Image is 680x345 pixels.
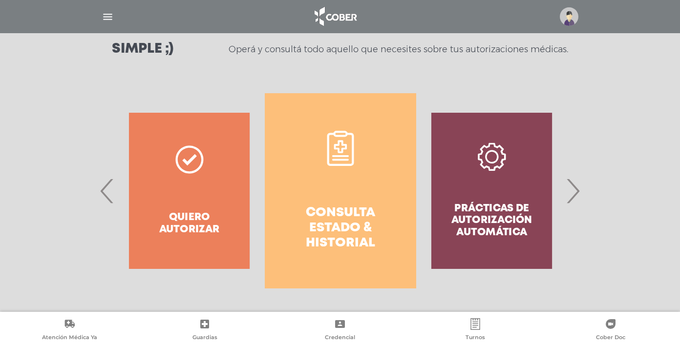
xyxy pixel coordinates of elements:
h4: Consulta estado & historial [282,205,398,251]
span: Cober Doc [596,334,625,343]
span: Guardias [192,334,217,343]
img: profile-placeholder.svg [560,7,578,26]
h3: Simple ;) [112,42,173,56]
span: Atención Médica Ya [42,334,97,343]
span: Turnos [466,334,485,343]
span: Next [563,164,582,217]
a: Consulta estado & historial [265,93,416,288]
p: Operá y consultá todo aquello que necesites sobre tus autorizaciones médicas. [229,43,568,55]
img: logo_cober_home-white.png [309,5,361,28]
a: Credencial [273,318,408,343]
a: Atención Médica Ya [2,318,137,343]
img: Cober_menu-lines-white.svg [102,11,114,23]
span: Credencial [325,334,355,343]
span: Previous [98,164,117,217]
a: Guardias [137,318,273,343]
a: Turnos [407,318,543,343]
a: Cober Doc [543,318,678,343]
